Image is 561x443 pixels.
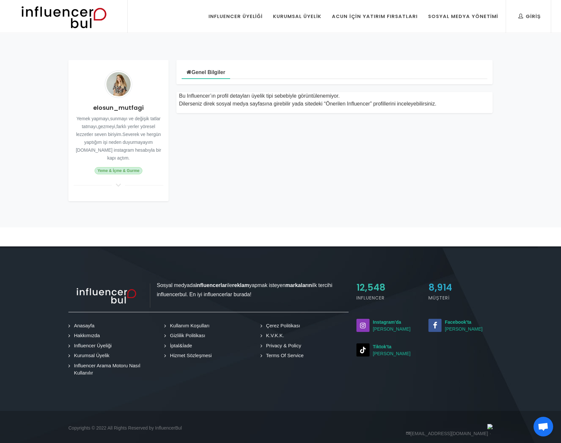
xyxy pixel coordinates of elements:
[273,13,321,20] div: Kurumsal Üyelik
[356,319,421,333] small: [PERSON_NAME]
[285,282,312,288] strong: markaların
[373,344,391,349] strong: Tiktok'ta
[195,282,227,288] strong: influencerlar
[428,13,498,20] div: Sosyal Medya Yönetimi
[179,92,490,108] div: Bu Influencer’ın profil detayları üyelik tipi sebebiyle görüntülenemiyor. Dilerseniz direk sosyal...
[445,319,471,325] strong: Facebook'ta
[95,167,142,174] span: Yeme & İçme & Gurme
[356,295,421,301] h5: Influencer
[518,13,541,20] div: Giriş
[70,352,110,359] a: Kurumsal Üyelik
[70,332,101,339] a: Hakkımızda
[182,65,230,79] a: Genel Bilgiler
[534,417,553,436] a: Open chat
[487,424,493,429] img: logo_band_white@1x.png
[70,342,113,350] a: Influencer Üyeliği
[166,332,206,339] a: Gizlilik Politikası
[428,319,493,333] small: [PERSON_NAME]
[76,116,161,161] small: Yemek yapmayı,sunmayı ve değişik tatlar tatmayı,gezmeyi,farklı yerler yöresel lezzetler seven bir...
[208,13,263,20] div: Influencer Üyeliği
[356,319,421,333] a: Instagram'da[PERSON_NAME]
[68,283,150,307] img: influencer_light.png
[428,319,493,333] a: Facebook'ta[PERSON_NAME]
[262,342,302,350] a: Privacy & Policy
[166,322,210,330] a: Kullanım Koşulları
[68,281,349,299] p: Sosyal medyada ile yapmak isteyen ilk tercihi influencerbul. En iyi influencerlar burada!
[74,103,163,112] h4: elosun_mutfagi
[356,281,386,294] span: 12,548
[490,430,491,438] span: ·
[70,362,156,377] a: Influencer Arama Motoru Nasıl Kullanılır
[166,352,213,359] a: Hizmet Sözleşmesi
[356,343,421,357] small: [PERSON_NAME]
[356,343,421,357] a: Tiktok'ta[PERSON_NAME]
[373,319,401,325] strong: Instagram'da
[262,352,305,359] a: Terms Of Service
[428,295,493,301] h5: Müşteri
[262,322,301,330] a: Çerez Politikası
[70,322,96,330] a: Anasayfa
[105,70,132,98] img: Avatar
[428,281,452,294] span: 8,914
[232,282,249,288] strong: reklam
[262,332,285,339] a: K.V.K.K.
[332,13,417,20] div: Acun İçin Yatırım Fırsatları
[166,342,193,350] a: İptal&İade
